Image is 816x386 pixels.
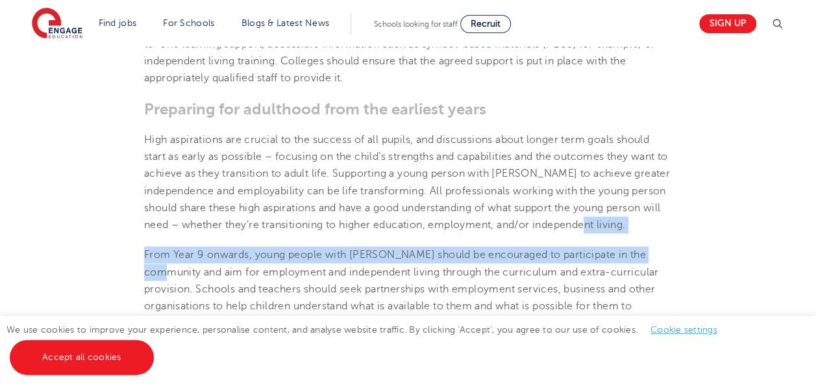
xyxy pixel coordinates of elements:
a: Cookie settings [650,325,717,335]
p: From Year 9 onwards, young people with [PERSON_NAME] should be encouraged to participate in the c... [144,246,672,331]
p: High aspirations are crucial to the success of all pupils, and discussions about longer term goal... [144,131,672,234]
a: Find jobs [99,18,137,28]
a: Sign up [699,14,756,33]
img: Engage Education [32,8,82,40]
a: Recruit [460,15,511,33]
p: The support required might include assistive technology, personal care, specialist tuition, inter... [144,19,672,87]
span: We use cookies to improve your experience, personalise content, and analyse website traffic. By c... [6,325,730,362]
a: Accept all cookies [10,340,154,375]
span: Recruit [471,19,501,29]
h3: Preparing for adulthood from the earliest years [144,100,672,118]
span: Schools looking for staff [374,19,458,29]
a: Blogs & Latest News [241,18,330,28]
a: For Schools [163,18,214,28]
